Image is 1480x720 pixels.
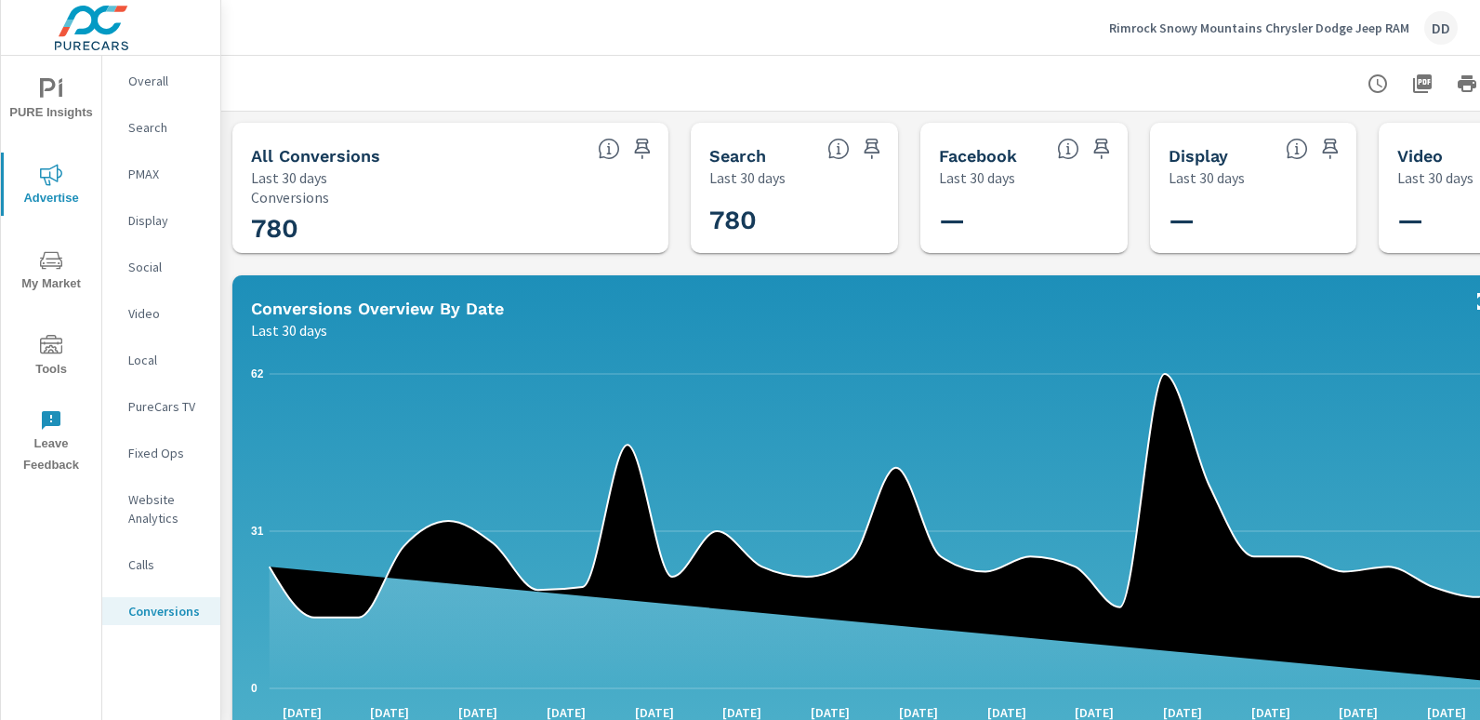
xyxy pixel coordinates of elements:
[709,146,766,166] h5: Search
[7,78,96,124] span: PURE Insights
[251,146,380,166] h5: All Conversions
[709,167,786,189] p: Last 30 days
[1286,138,1308,160] span: Display Conversions include Actions, Leads and Unmapped Conversions
[102,300,220,327] div: Video
[251,367,264,380] text: 62
[7,409,96,476] span: Leave Feedback
[102,67,220,95] div: Overall
[939,146,1017,166] h5: Facebook
[1,56,101,484] div: nav menu
[102,207,220,234] div: Display
[1404,65,1441,102] button: "Export Report to PDF"
[102,113,220,141] div: Search
[251,213,650,245] h3: 780
[128,72,205,90] p: Overall
[1315,134,1345,164] span: Save this to your personalized report
[709,205,955,236] h3: 780
[128,211,205,230] p: Display
[128,555,205,574] p: Calls
[102,439,220,467] div: Fixed Ops
[102,486,220,532] div: Website Analytics
[251,682,258,695] text: 0
[1397,146,1443,166] h5: Video
[1169,146,1228,166] h5: Display
[128,165,205,183] p: PMAX
[251,525,264,538] text: 31
[251,189,650,206] p: Conversions
[628,134,657,164] span: Save this to your personalized report
[7,164,96,209] span: Advertise
[939,205,1184,236] h3: —
[1169,205,1414,236] h3: —
[128,118,205,137] p: Search
[7,249,96,295] span: My Market
[7,335,96,380] span: Tools
[102,160,220,188] div: PMAX
[128,490,205,527] p: Website Analytics
[128,258,205,276] p: Social
[857,134,887,164] span: Save this to your personalized report
[102,551,220,579] div: Calls
[1109,20,1409,36] p: Rimrock Snowy Mountains Chrysler Dodge Jeep RAM
[598,138,620,160] span: All Conversions include Actions, Leads and Unmapped Conversions
[128,602,205,620] p: Conversions
[128,397,205,416] p: PureCars TV
[102,597,220,625] div: Conversions
[1397,167,1473,189] p: Last 30 days
[827,138,850,160] span: Search Conversions include Actions, Leads and Unmapped Conversions.
[1424,11,1458,45] div: DD
[102,253,220,281] div: Social
[102,393,220,420] div: PureCars TV
[102,346,220,374] div: Local
[128,351,205,369] p: Local
[251,299,504,318] h5: Conversions Overview By Date
[1087,134,1117,164] span: Save this to your personalized report
[128,444,205,462] p: Fixed Ops
[1057,138,1079,160] span: All conversions reported from Facebook with duplicates filtered out
[251,167,327,189] p: Last 30 days
[251,319,327,341] p: Last 30 days
[1169,167,1245,189] p: Last 30 days
[939,167,1015,189] p: Last 30 days
[128,304,205,323] p: Video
